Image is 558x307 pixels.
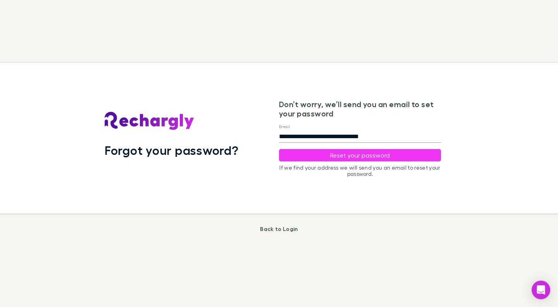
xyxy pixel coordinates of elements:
img: Rechargly's Logo [105,112,195,130]
button: Reset your password [279,149,441,161]
p: If we find your address we will send you an email to reset your password. [279,165,441,177]
h1: Forgot your password? [105,143,238,158]
div: Open Intercom Messenger [532,281,550,299]
h3: Don’t worry, we’ll send you an email to set your password [279,99,441,118]
a: Back to Login [260,225,298,232]
label: Email [279,123,289,129]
